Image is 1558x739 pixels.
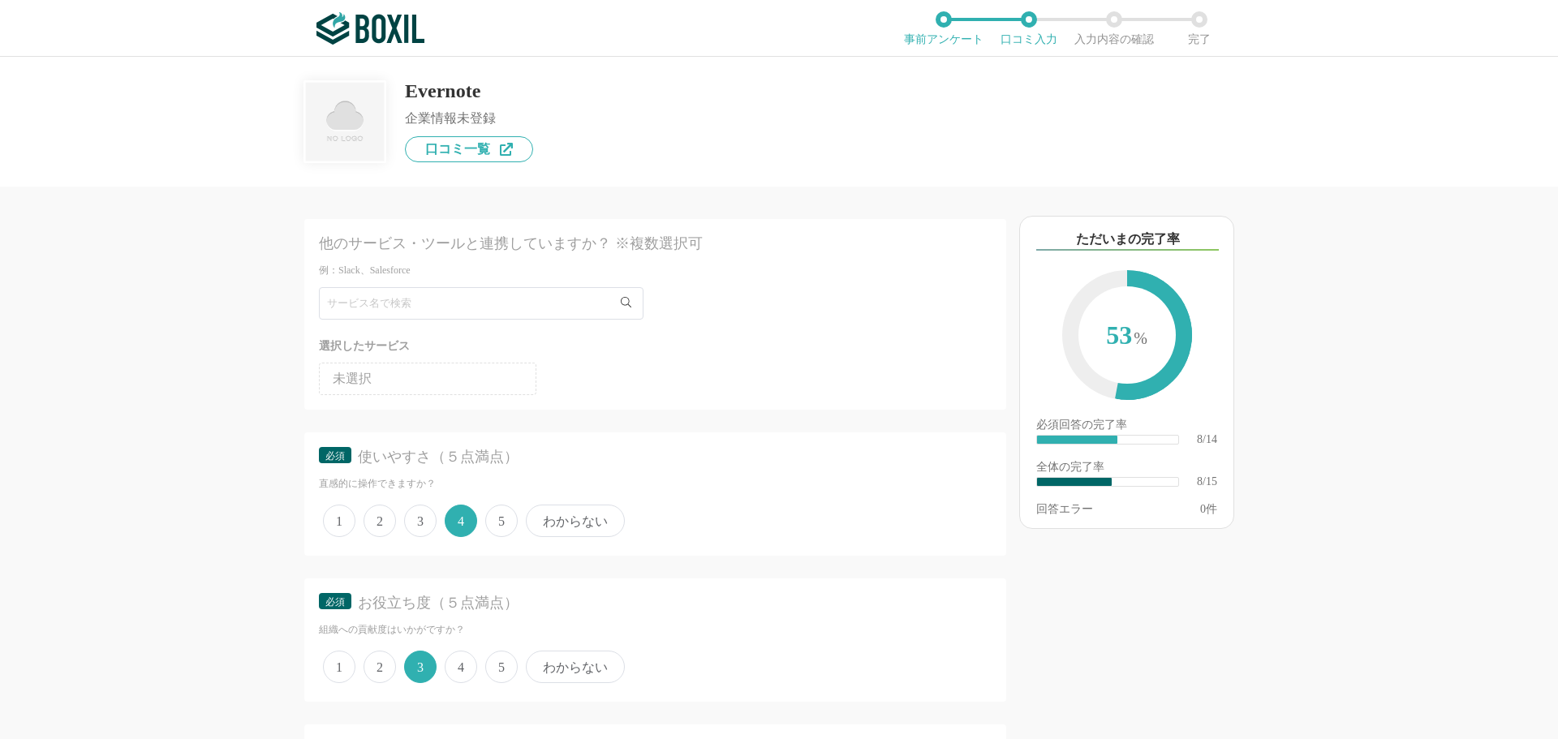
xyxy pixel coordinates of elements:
[325,596,345,608] span: 必須
[1078,286,1176,387] span: 53
[323,651,355,683] span: 1
[319,264,992,277] div: 例：Slack、Salesforce
[333,372,372,385] span: 未選択
[405,81,533,101] div: Evernote
[404,505,437,537] span: 3
[1037,478,1112,486] div: ​
[319,234,924,254] div: 他のサービス・ツールと連携していますか？ ※複数選択可
[1200,503,1206,515] span: 0
[364,651,396,683] span: 2
[1037,436,1117,444] div: ​
[1036,504,1093,515] div: 回答エラー
[319,477,992,491] div: 直感的に操作できますか？
[319,287,643,320] input: サービス名で検索
[1200,504,1217,515] div: 件
[404,651,437,683] span: 3
[319,336,992,356] div: 選択したサービス
[986,11,1071,45] li: 口コミ入力
[358,593,963,613] div: お役立ち度（５点満点）
[1071,11,1156,45] li: 入力内容の確認
[319,623,992,637] div: 組織への貢献度はいかがですか？
[1036,230,1219,251] div: ただいまの完了率
[445,505,477,537] span: 4
[1197,476,1217,488] div: 8/15
[1156,11,1242,45] li: 完了
[485,651,518,683] span: 5
[445,651,477,683] span: 4
[325,450,345,462] span: 必須
[1036,419,1217,434] div: 必須回答の完了率
[364,505,396,537] span: 2
[1134,329,1147,347] span: %
[425,143,490,156] span: 口コミ一覧
[323,505,355,537] span: 1
[1036,462,1217,476] div: 全体の完了率
[901,11,986,45] li: 事前アンケート
[316,12,424,45] img: ボクシルSaaS_ロゴ
[405,112,533,125] div: 企業情報未登録
[1197,434,1217,445] div: 8/14
[358,447,963,467] div: 使いやすさ（５点満点）
[405,136,533,162] a: 口コミ一覧
[526,505,625,537] span: わからない
[485,505,518,537] span: 5
[526,651,625,683] span: わからない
